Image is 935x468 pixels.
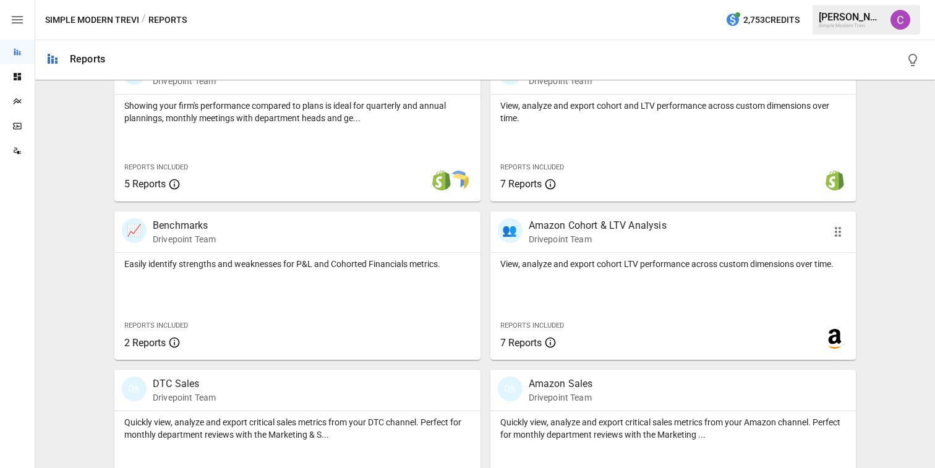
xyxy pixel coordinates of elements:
[825,329,845,349] img: amazon
[500,100,847,124] p: View, analyze and export cohort and LTV performance across custom dimensions over time.
[883,2,918,37] button: Corbin Wallace
[825,171,845,190] img: shopify
[153,391,216,404] p: Drivepoint Team
[529,218,667,233] p: Amazon Cohort & LTV Analysis
[142,12,146,28] div: /
[500,258,847,270] p: View, analyze and export cohort LTV performance across custom dimensions over time.
[432,171,451,190] img: shopify
[498,218,523,243] div: 👥
[124,100,471,124] p: Showing your firm's performance compared to plans is ideal for quarterly and annual plannings, mo...
[124,416,471,441] p: Quickly view, analyze and export critical sales metrics from your DTC channel. Perfect for monthl...
[45,12,139,28] button: Simple Modern Trevi
[819,23,883,28] div: Simple Modern Trevi
[500,416,847,441] p: Quickly view, analyze and export critical sales metrics from your Amazon channel. Perfect for mon...
[819,11,883,23] div: [PERSON_NAME]
[449,171,469,190] img: smart model
[529,391,593,404] p: Drivepoint Team
[153,75,231,87] p: Drivepoint Team
[529,75,649,87] p: Drivepoint Team
[529,233,667,245] p: Drivepoint Team
[70,53,105,65] div: Reports
[153,377,216,391] p: DTC Sales
[124,337,166,349] span: 2 Reports
[153,218,216,233] p: Benchmarks
[743,12,800,28] span: 2,753 Credits
[124,321,188,330] span: Reports Included
[122,377,147,401] div: 🛍
[500,178,542,190] span: 7 Reports
[500,337,542,349] span: 7 Reports
[500,163,564,171] span: Reports Included
[122,218,147,243] div: 📈
[124,258,471,270] p: Easily identify strengths and weaknesses for P&L and Cohorted Financials metrics.
[124,163,188,171] span: Reports Included
[890,10,910,30] img: Corbin Wallace
[529,377,593,391] p: Amazon Sales
[124,178,166,190] span: 5 Reports
[720,9,805,32] button: 2,753Credits
[153,233,216,245] p: Drivepoint Team
[498,377,523,401] div: 🛍
[500,321,564,330] span: Reports Included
